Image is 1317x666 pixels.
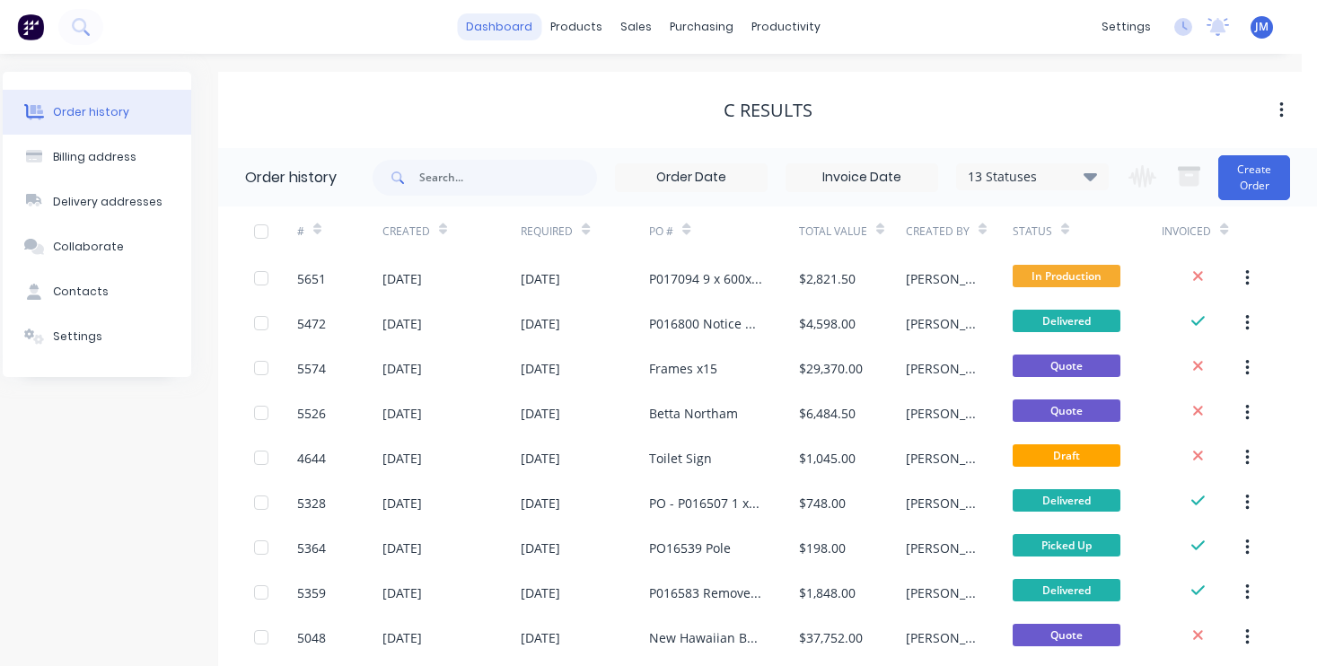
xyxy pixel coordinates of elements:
[649,206,799,256] div: PO #
[521,314,560,333] div: [DATE]
[521,269,560,288] div: [DATE]
[382,539,422,557] div: [DATE]
[382,494,422,513] div: [DATE]
[906,449,977,468] div: [PERSON_NAME]
[3,135,191,180] button: Billing address
[297,583,326,602] div: 5359
[245,167,337,188] div: Order history
[53,329,102,345] div: Settings
[906,404,977,423] div: [PERSON_NAME]
[1013,310,1120,332] span: Delivered
[53,284,109,300] div: Contacts
[661,13,742,40] div: purchasing
[799,449,856,468] div: $1,045.00
[521,628,560,647] div: [DATE]
[649,359,717,378] div: Frames x15
[742,13,830,40] div: productivity
[1013,399,1120,422] span: Quote
[1218,155,1290,200] button: Create Order
[649,269,763,288] div: P017094 9 x 600x900 frames
[382,628,422,647] div: [DATE]
[521,359,560,378] div: [DATE]
[799,269,856,288] div: $2,821.50
[957,167,1108,187] div: 13 Statuses
[649,539,731,557] div: PO16539 Pole
[521,539,560,557] div: [DATE]
[521,449,560,468] div: [DATE]
[1013,265,1120,287] span: In Production
[419,160,597,196] input: Search...
[382,314,422,333] div: [DATE]
[521,206,649,256] div: Required
[799,583,856,602] div: $1,848.00
[382,223,430,240] div: Created
[382,206,522,256] div: Created
[297,223,304,240] div: #
[53,194,162,210] div: Delivery addresses
[3,90,191,135] button: Order history
[906,314,977,333] div: [PERSON_NAME]
[724,100,812,121] div: C Results
[1093,13,1160,40] div: settings
[297,206,382,256] div: #
[649,314,763,333] div: P016800 Notice Board
[799,314,856,333] div: $4,598.00
[382,449,422,468] div: [DATE]
[53,104,129,120] div: Order history
[649,494,763,513] div: PO - P016507 1 x Homegroup Flag
[297,449,326,468] div: 4644
[799,404,856,423] div: $6,484.50
[1013,579,1120,601] span: Delivered
[786,164,937,191] input: Invoice Date
[799,359,863,378] div: $29,370.00
[1013,223,1052,240] div: Status
[382,404,422,423] div: [DATE]
[53,149,136,165] div: Billing address
[1255,19,1269,35] span: JM
[1013,444,1120,467] span: Draft
[297,269,326,288] div: 5651
[906,269,977,288] div: [PERSON_NAME]
[1013,355,1120,377] span: Quote
[616,164,767,191] input: Order Date
[521,223,573,240] div: Required
[649,449,712,468] div: Toilet Sign
[53,239,124,255] div: Collaborate
[3,224,191,269] button: Collaborate
[799,539,846,557] div: $198.00
[906,206,1013,256] div: Created By
[799,206,906,256] div: Total Value
[297,404,326,423] div: 5526
[297,628,326,647] div: 5048
[1013,489,1120,512] span: Delivered
[297,494,326,513] div: 5328
[521,404,560,423] div: [DATE]
[906,539,977,557] div: [PERSON_NAME]
[1013,534,1120,556] span: Picked Up
[297,359,326,378] div: 5574
[799,628,863,647] div: $37,752.00
[649,223,673,240] div: PO #
[649,404,738,423] div: Betta Northam
[382,359,422,378] div: [DATE]
[382,583,422,602] div: [DATE]
[1013,624,1120,646] span: Quote
[297,539,326,557] div: 5364
[1162,206,1247,256] div: Invoiced
[3,269,191,314] button: Contacts
[3,180,191,224] button: Delivery addresses
[906,494,977,513] div: [PERSON_NAME]
[906,583,977,602] div: [PERSON_NAME]
[382,269,422,288] div: [DATE]
[799,223,867,240] div: Total Value
[1013,206,1163,256] div: Status
[521,494,560,513] div: [DATE]
[17,13,44,40] img: Factory
[521,583,560,602] div: [DATE]
[906,628,977,647] div: [PERSON_NAME]
[611,13,661,40] div: sales
[297,314,326,333] div: 5472
[541,13,611,40] div: products
[457,13,541,40] a: dashboard
[799,494,846,513] div: $748.00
